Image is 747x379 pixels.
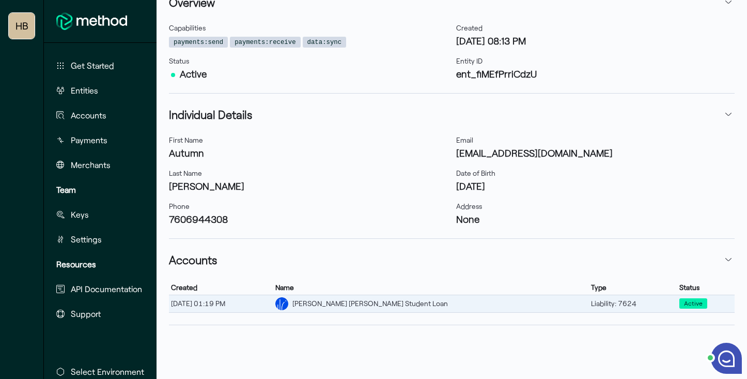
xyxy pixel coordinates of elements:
[71,109,106,122] span: Accounts
[169,14,735,93] div: Overview
[307,38,342,47] code: data:sync
[679,298,707,309] span: Active
[456,212,735,226] h3: None
[169,272,735,325] div: Accounts
[52,304,146,324] button: Support
[174,38,223,47] code: payments:send
[56,258,96,270] span: Resources
[169,251,217,268] h3: Accounts
[169,179,448,193] h3: [PERSON_NAME]
[169,56,189,65] span: Status
[71,159,111,171] span: Merchants
[275,297,288,310] div: Bank
[679,283,699,292] span: Status
[456,23,483,32] span: Created
[71,59,114,72] span: Get Started
[52,130,146,150] button: Payments
[169,247,735,272] button: Accounts
[303,37,347,48] span: data:sync
[169,146,448,160] h3: Autumn
[171,283,197,292] span: Created
[456,169,495,177] span: Date of Birth
[169,67,448,81] h3: Active
[56,12,127,30] img: MethodFi Logo
[56,259,96,269] strong: Resources
[169,169,202,177] span: Last Name
[169,297,273,310] div: [DATE] 01:19 PM
[169,295,735,312] tr: [DATE] 01:19 PM[PERSON_NAME] [PERSON_NAME] Student LoanLiability: 7624Active
[275,283,294,292] span: Name
[52,279,146,299] button: API Documentation
[56,185,76,194] strong: Team
[52,55,146,76] button: Get Started
[56,184,76,196] span: Team
[456,202,482,210] span: Address
[52,105,146,126] button: Accounts
[169,202,190,210] span: Phone
[52,80,146,101] button: Entities
[71,308,101,320] span: Support
[456,67,735,81] h3: ent_fiMEfPrriCdzU
[9,13,35,39] button: Highway Benefits
[52,204,146,225] button: Keys
[169,127,735,238] div: Individual Details
[456,34,735,48] h3: [DATE] 08:13 PM
[169,212,448,226] h3: 7606944308
[456,146,735,160] h3: [EMAIL_ADDRESS][DOMAIN_NAME]
[230,37,300,48] span: payments:receive
[71,366,144,378] span: Select Environment
[169,135,203,144] span: First Name
[684,299,703,308] span: Active
[292,298,448,309] div: [PERSON_NAME] [PERSON_NAME] Student Loan
[15,16,28,36] span: HB
[591,283,606,292] span: Type
[169,23,206,32] span: Capabilities
[456,135,473,144] span: Email
[169,102,735,127] button: Individual Details
[456,56,483,65] span: Entity ID
[71,208,89,221] span: Keys
[456,179,735,193] h3: [DATE]
[169,37,228,48] span: payments:send
[52,229,146,250] button: Settings
[589,297,677,310] div: Liability: 7624
[52,155,146,175] button: Merchants
[71,233,102,246] span: Settings
[71,84,98,97] span: Entities
[71,134,107,146] span: Payments
[235,38,295,47] code: payments:receive
[169,106,252,123] h3: Individual Details
[71,283,142,295] span: API Documentation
